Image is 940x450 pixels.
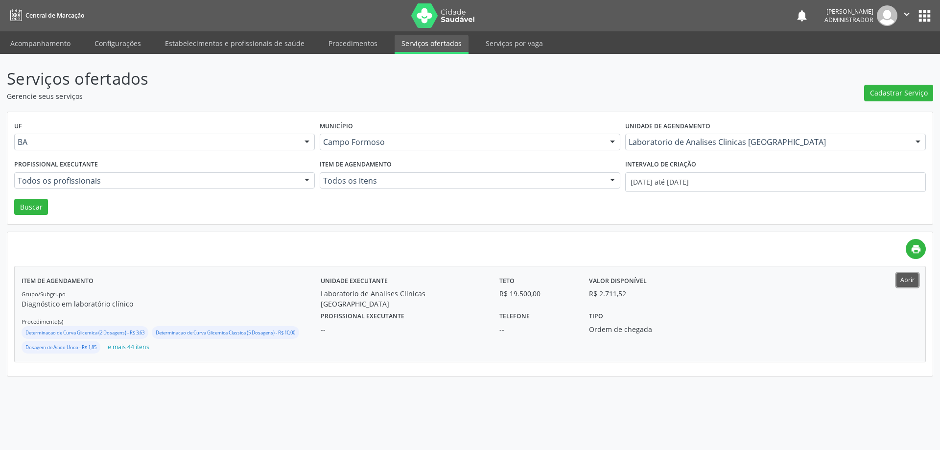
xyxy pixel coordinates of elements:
div: Laboratorio de Analises Clinicas [GEOGRAPHIC_DATA] [321,288,486,309]
span: Administrador [824,16,873,24]
div: R$ 2.711,52 [589,288,626,299]
a: Serviços por vaga [479,35,550,52]
button: Buscar [14,199,48,215]
button: e mais 44 itens [104,341,153,354]
a: Configurações [88,35,148,52]
button: notifications [795,9,809,23]
span: Cadastrar Serviço [870,88,928,98]
div: Ordem de chegada [589,324,709,334]
a: Serviços ofertados [395,35,469,54]
small: Determinacao de Curva Glicemica Classica (5 Dosagens) - R$ 10,00 [156,330,295,336]
button:  [897,5,916,26]
div: [PERSON_NAME] [824,7,873,16]
label: UF [14,119,22,134]
label: Intervalo de criação [625,157,696,172]
label: Item de agendamento [22,273,94,288]
p: Diagnóstico em laboratório clínico [22,299,321,309]
span: Todos os itens [323,176,600,186]
div: -- [321,324,486,334]
button: apps [916,7,933,24]
button: Abrir [896,273,918,286]
span: Central de Marcação [25,11,84,20]
label: Município [320,119,353,134]
label: Unidade de agendamento [625,119,710,134]
p: Serviços ofertados [7,67,655,91]
label: Profissional executante [14,157,98,172]
span: Laboratorio de Analises Clinicas [GEOGRAPHIC_DATA] [629,137,906,147]
label: Telefone [499,309,530,324]
small: Determinacao de Curva Glicemica (2 Dosagens) - R$ 3,63 [25,330,144,336]
i:  [901,9,912,20]
p: Gerencie seus serviços [7,91,655,101]
small: Dosagem de Acido Urico - R$ 1,85 [25,344,96,351]
small: Procedimento(s) [22,318,63,325]
button: Cadastrar Serviço [864,85,933,101]
a: Central de Marcação [7,7,84,24]
label: Tipo [589,309,603,324]
a: Acompanhamento [3,35,77,52]
div: R$ 19.500,00 [499,288,575,299]
a: print [906,239,926,259]
label: Profissional executante [321,309,404,324]
span: Todos os profissionais [18,176,295,186]
div: -- [499,324,575,334]
a: Procedimentos [322,35,384,52]
small: Grupo/Subgrupo [22,290,66,298]
a: Estabelecimentos e profissionais de saúde [158,35,311,52]
label: Teto [499,273,515,288]
span: Campo Formoso [323,137,600,147]
label: Unidade executante [321,273,388,288]
img: img [877,5,897,26]
label: Valor disponível [589,273,647,288]
input: Selecione um intervalo [625,172,926,192]
label: Item de agendamento [320,157,392,172]
span: BA [18,137,295,147]
i: print [911,244,921,255]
